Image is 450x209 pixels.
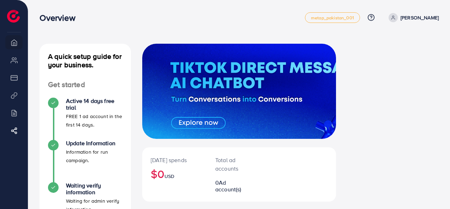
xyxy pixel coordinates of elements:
a: metap_pakistan_001 [305,12,360,23]
li: Active 14 days free trial [40,98,131,140]
p: [PERSON_NAME] [401,13,439,22]
p: Information for run campaign. [66,148,122,165]
h4: Waiting verify information [66,182,122,196]
span: USD [164,173,174,180]
h4: Update Information [66,140,122,147]
img: logo [7,10,20,23]
span: metap_pakistan_001 [311,16,354,20]
a: [PERSON_NAME] [386,13,439,22]
h3: Overview [40,13,81,23]
li: Update Information [40,140,131,182]
p: Total ad accounts [215,156,247,173]
p: FREE 1 ad account in the first 14 days. [66,112,122,129]
h4: A quick setup guide for your business. [40,52,131,69]
span: Ad account(s) [215,179,241,193]
h4: Get started [40,80,131,89]
h2: 0 [215,179,247,193]
h2: $0 [151,167,198,180]
h4: Active 14 days free trial [66,98,122,111]
p: [DATE] spends [151,156,198,164]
